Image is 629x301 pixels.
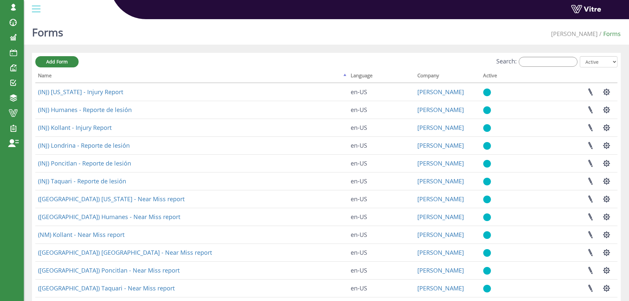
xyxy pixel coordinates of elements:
a: ([GEOGRAPHIC_DATA]) Poncitlan - Near Miss report [38,266,180,274]
a: [PERSON_NAME] [417,106,464,114]
a: [PERSON_NAME] [417,266,464,274]
li: Forms [598,30,621,38]
td: en-US [348,172,415,190]
a: ([GEOGRAPHIC_DATA]) [US_STATE] - Near Miss report [38,195,185,203]
img: yes [483,142,491,150]
td: en-US [348,226,415,244]
img: yes [483,213,491,221]
a: [PERSON_NAME] [417,213,464,221]
th: Active [480,70,526,83]
a: (NM) Kollant - Near Miss report [38,231,124,239]
td: en-US [348,261,415,279]
img: yes [483,124,491,132]
a: ([GEOGRAPHIC_DATA]) Taquari - Near Miss report [38,284,175,292]
a: [PERSON_NAME] [417,159,464,167]
a: ([GEOGRAPHIC_DATA]) Humanes - Near Miss report [38,213,180,221]
img: yes [483,177,491,186]
img: yes [483,160,491,168]
label: Search: [496,57,577,67]
td: en-US [348,208,415,226]
td: en-US [348,119,415,136]
a: (INJ) Londrina - Reporte de lesión [38,141,130,149]
img: yes [483,88,491,96]
td: en-US [348,244,415,261]
a: (INJ) Taquari - Reporte de lesión [38,177,126,185]
td: en-US [348,101,415,119]
img: yes [483,249,491,257]
a: (INJ) Humanes - Reporte de lesión [38,106,132,114]
input: Search: [519,57,577,67]
a: [PERSON_NAME] [551,30,598,38]
img: yes [483,284,491,293]
a: ([GEOGRAPHIC_DATA]) [GEOGRAPHIC_DATA] - Near Miss report [38,248,212,256]
a: [PERSON_NAME] [417,231,464,239]
a: [PERSON_NAME] [417,284,464,292]
a: (INJ) Kollant - Injury Report [38,124,112,132]
a: [PERSON_NAME] [417,124,464,132]
a: [PERSON_NAME] [417,141,464,149]
a: (INJ) [US_STATE] - Injury Report [38,88,123,96]
span: Add Form [46,58,68,65]
a: (INJ) Poncitlan - Reporte de lesión [38,159,131,167]
a: [PERSON_NAME] [417,177,464,185]
td: en-US [348,83,415,101]
img: yes [483,231,491,239]
img: yes [483,106,491,114]
img: yes [483,267,491,275]
th: Language [348,70,415,83]
th: Name: activate to sort column descending [35,70,348,83]
h1: Forms [32,17,63,45]
th: Company [415,70,480,83]
a: [PERSON_NAME] [417,248,464,256]
td: en-US [348,154,415,172]
a: [PERSON_NAME] [417,88,464,96]
td: en-US [348,136,415,154]
a: [PERSON_NAME] [417,195,464,203]
td: en-US [348,190,415,208]
img: yes [483,195,491,204]
td: en-US [348,279,415,297]
a: Add Form [35,56,79,67]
